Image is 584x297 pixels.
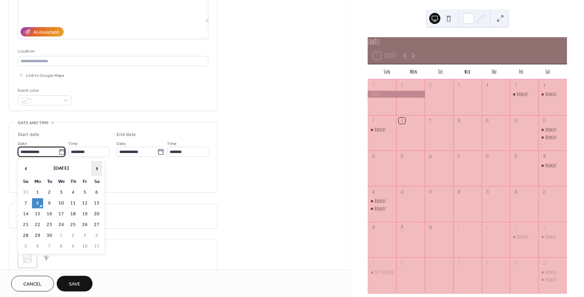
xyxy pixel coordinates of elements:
[117,140,126,147] span: Date
[399,189,405,195] div: 22
[44,198,55,208] td: 9
[44,231,55,241] td: 30
[23,281,42,288] span: Cancel
[510,91,538,98] div: Booked!
[375,205,386,212] div: Booked!
[375,198,386,204] div: Booked!
[370,118,377,124] div: 7
[32,231,43,241] td: 29
[427,82,433,88] div: 2
[368,269,396,276] div: Off-Site Decor
[57,276,93,291] button: Save
[368,91,425,98] div: CLOSED!
[370,224,377,231] div: 28
[368,126,396,133] div: Booked!
[56,241,67,251] td: 8
[484,189,490,195] div: 25
[400,64,427,79] div: Mon
[44,187,55,198] td: 2
[456,118,462,124] div: 10
[375,269,394,276] div: Off-Site Decor
[454,64,481,79] div: Wed
[427,64,454,79] div: Tue
[427,153,433,159] div: 16
[373,64,400,79] div: Sun
[510,233,538,240] div: Booked!
[368,37,567,47] div: [DATE]
[20,241,31,251] td: 5
[375,126,386,133] div: Booked!
[513,189,519,195] div: 26
[32,187,43,198] td: 1
[18,119,49,127] span: Date and time
[91,198,102,208] td: 13
[167,140,177,147] span: Time
[513,260,519,266] div: 10
[67,231,79,241] td: 2
[26,72,64,79] span: Link to Google Maps
[56,177,67,187] th: We
[517,91,528,98] div: Booked!
[32,198,43,208] td: 8
[44,220,55,230] td: 23
[538,126,567,133] div: Booked!
[545,134,557,141] div: Booked!
[11,276,54,291] button: Cancel
[456,82,462,88] div: 3
[32,241,43,251] td: 6
[513,82,519,88] div: 5
[508,64,535,79] div: Fri
[513,153,519,159] div: 19
[545,233,557,240] div: Booked!
[20,198,31,208] td: 7
[20,209,31,219] td: 14
[44,177,55,187] th: Tu
[370,153,377,159] div: 14
[399,153,405,159] div: 15
[91,177,102,187] th: Sa
[68,140,78,147] span: Time
[32,177,43,187] th: Mo
[456,153,462,159] div: 17
[399,260,405,266] div: 6
[545,91,557,98] div: Booked!
[538,134,567,141] div: Booked!
[538,276,567,283] div: Booked!
[79,231,90,241] td: 3
[56,220,67,230] td: 24
[91,209,102,219] td: 20
[535,64,561,79] div: Sat
[538,91,567,98] div: Booked!
[18,48,207,55] div: Location
[91,161,102,175] span: ›
[79,220,90,230] td: 26
[541,153,547,159] div: 20
[91,231,102,241] td: 4
[427,224,433,231] div: 30
[484,260,490,266] div: 9
[538,269,567,276] div: Booked!
[79,198,90,208] td: 12
[18,87,70,94] div: Event color
[32,161,90,176] th: [DATE]
[67,187,79,198] td: 4
[513,224,519,231] div: 3
[20,177,31,187] th: Su
[56,187,67,198] td: 3
[538,233,567,240] div: Booked!
[67,241,79,251] td: 9
[370,189,377,195] div: 21
[427,189,433,195] div: 23
[456,189,462,195] div: 24
[399,224,405,231] div: 29
[545,126,557,133] div: Booked!
[368,198,396,204] div: Booked!
[517,233,528,240] div: Booked!
[541,82,547,88] div: 6
[541,224,547,231] div: 4
[545,162,557,169] div: Booked!
[427,260,433,266] div: 7
[79,187,90,198] td: 5
[484,224,490,231] div: 2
